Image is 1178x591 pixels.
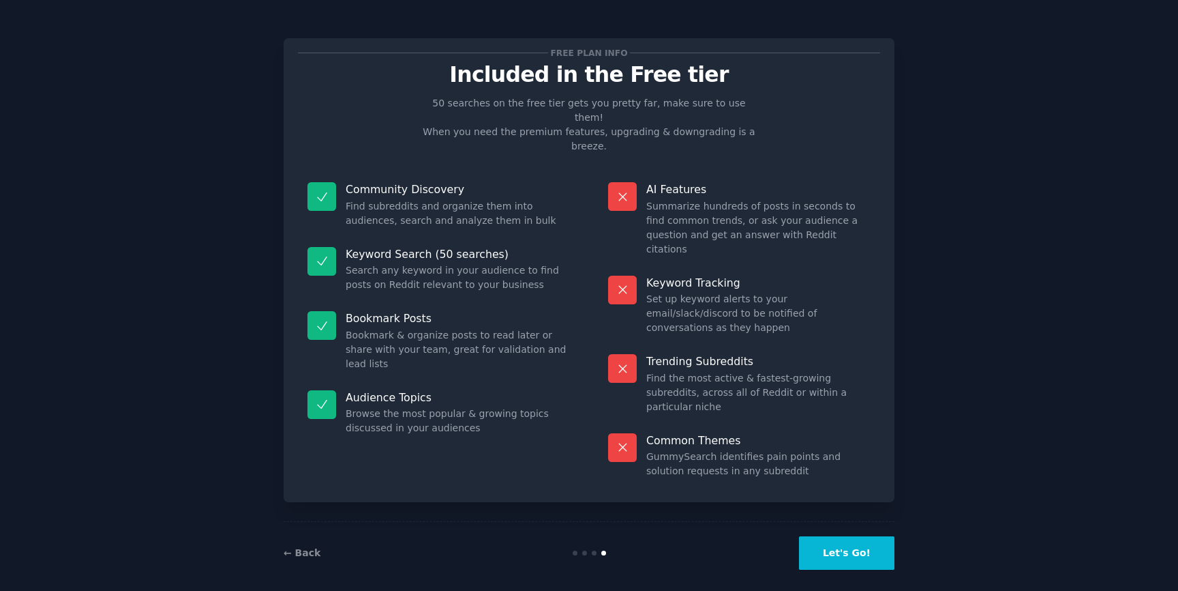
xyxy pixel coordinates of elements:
[646,182,871,197] p: AI Features
[346,199,570,228] dd: Find subreddits and organize them into audiences, search and analyze them in bulk
[646,276,871,290] p: Keyword Tracking
[646,433,871,448] p: Common Themes
[646,450,871,478] dd: GummySearch identifies pain points and solution requests in any subreddit
[646,199,871,257] dd: Summarize hundreds of posts in seconds to find common trends, or ask your audience a question and...
[346,247,570,261] p: Keyword Search (50 searches)
[284,547,320,558] a: ← Back
[799,536,894,570] button: Let's Go!
[646,354,871,369] p: Trending Subreddits
[548,46,630,60] span: Free plan info
[346,328,570,371] dd: Bookmark & organize posts to read later or share with your team, great for validation and lead lists
[346,407,570,435] dd: Browse the most popular & growing topics discussed in your audiences
[298,63,880,87] p: Included in the Free tier
[346,311,570,326] p: Bookmark Posts
[346,263,570,292] dd: Search any keyword in your audience to find posts on Reddit relevant to your business
[646,371,871,414] dd: Find the most active & fastest-growing subreddits, across all of Reddit or within a particular niche
[417,96,761,154] p: 50 searches on the free tier gets you pretty far, make sure to use them! When you need the premiu...
[346,182,570,197] p: Community Discovery
[346,390,570,405] p: Audience Topics
[646,292,871,335] dd: Set up keyword alerts to your email/slack/discord to be notified of conversations as they happen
